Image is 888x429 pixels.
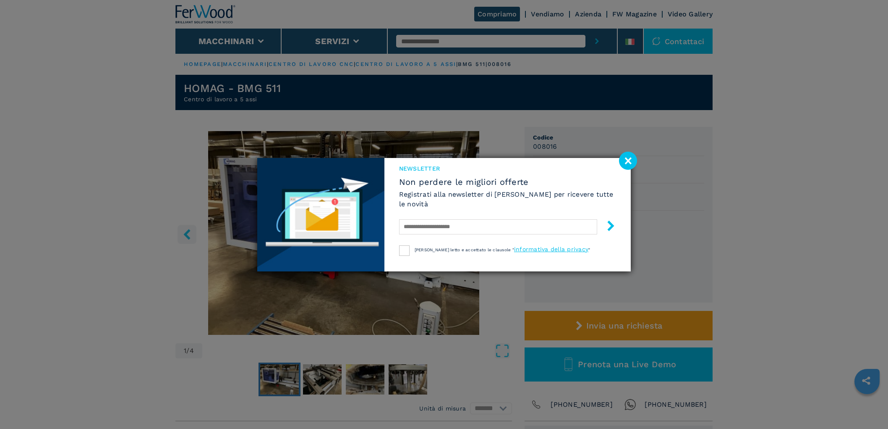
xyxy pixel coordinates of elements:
button: submit-button [597,217,616,237]
span: " [588,247,590,252]
span: Non perdere le migliori offerte [399,177,616,187]
h6: Registrati alla newsletter di [PERSON_NAME] per ricevere tutte le novità [399,189,616,209]
a: informativa della privacy [514,246,588,253]
img: Newsletter image [257,158,384,271]
span: NEWSLETTER [399,164,616,173]
span: [PERSON_NAME] letto e accettato le clausole " [415,247,514,252]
